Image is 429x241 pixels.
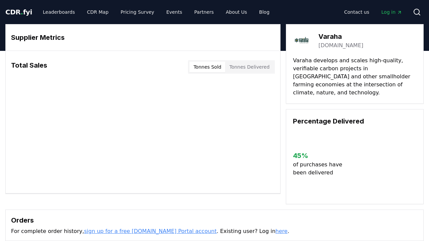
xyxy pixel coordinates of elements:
[293,116,417,126] h3: Percentage Delivered
[38,6,80,18] a: Leaderboards
[225,62,273,72] button: Tonnes Delivered
[381,9,402,15] span: Log in
[318,31,363,42] h3: Varaha
[82,6,114,18] a: CDR Map
[11,32,275,43] h3: Supplier Metrics
[339,6,408,18] nav: Main
[115,6,160,18] a: Pricing Survey
[84,228,217,234] a: sign up for a free [DOMAIN_NAME] Portal account
[293,161,345,177] p: of purchases have been delivered
[293,31,312,50] img: Varaha-logo
[189,6,219,18] a: Partners
[221,6,252,18] a: About Us
[376,6,408,18] a: Log in
[5,7,32,17] a: CDR.fyi
[275,228,288,234] a: here
[318,42,363,50] a: [DOMAIN_NAME]
[293,151,345,161] h3: 45 %
[11,227,418,235] p: For complete order history, . Existing user? Log in .
[5,8,32,16] span: CDR fyi
[11,60,47,74] h3: Total Sales
[189,62,225,72] button: Tonnes Sold
[293,57,417,97] p: Varaha develops and scales high-quality, verifiable carbon projects in [GEOGRAPHIC_DATA] and othe...
[38,6,275,18] nav: Main
[254,6,275,18] a: Blog
[21,8,23,16] span: .
[161,6,187,18] a: Events
[339,6,375,18] a: Contact us
[11,215,418,225] h3: Orders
